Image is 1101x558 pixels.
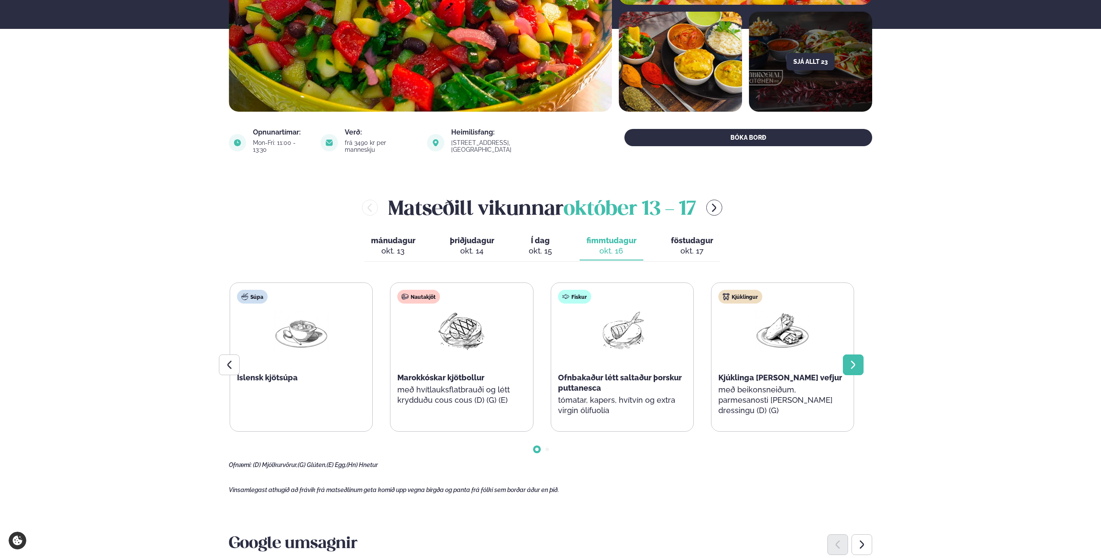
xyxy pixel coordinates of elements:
[755,310,810,351] img: Wraps.png
[580,232,643,260] button: fimmtudagur okt. 16
[619,12,742,112] img: image alt
[402,293,409,300] img: beef.svg
[321,134,338,151] img: image alt
[564,200,696,219] span: október 13 - 17
[9,532,26,549] a: Cookie settings
[451,139,571,153] div: [STREET_ADDRESS], [GEOGRAPHIC_DATA]
[253,139,310,153] div: Mon-Fri: 11:00 - 13:30
[535,448,539,451] span: Go to slide 1
[786,53,835,70] button: Sjá allt 23
[718,385,847,416] p: með beikonsneiðum, parmesanosti [PERSON_NAME] dressingu (D) (G)
[851,534,872,555] div: Next slide
[237,373,298,382] span: Íslensk kjötsúpa
[371,236,415,245] span: mánudagur
[706,200,722,216] button: menu-btn-right
[522,232,559,260] button: Í dag okt. 15
[450,246,494,256] div: okt. 14
[718,373,842,382] span: Kjúklinga [PERSON_NAME] vefjur
[364,232,422,260] button: mánudagur okt. 13
[345,129,417,136] div: Verð:
[586,246,636,256] div: okt. 16
[229,486,559,493] span: Vinsamlegast athugið að frávik frá matseðlinum geta komið upp vegna birgða og panta frá fólki sem...
[529,246,552,256] div: okt. 15
[237,290,268,304] div: Súpa
[671,236,713,245] span: föstudagur
[397,290,440,304] div: Nautakjöt
[397,385,526,405] p: með hvítlauksflatbrauði og létt krydduðu cous cous (D) (G) (E)
[595,310,650,351] img: Fish.png
[586,236,636,245] span: fimmtudagur
[371,246,415,256] div: okt. 13
[253,129,310,136] div: Opnunartímar:
[298,461,327,468] span: (G) Glúten,
[443,232,501,260] button: þriðjudagur okt. 14
[397,373,484,382] span: Marokkóskar kjötbollur
[241,293,248,300] img: soup.svg
[451,129,571,136] div: Heimilisfang:
[346,461,378,468] span: (Hn) Hnetur
[274,310,329,351] img: Soup.png
[253,461,298,468] span: (D) Mjólkurvörur,
[362,200,378,216] button: menu-btn-left
[327,461,346,468] span: (E) Egg,
[451,144,571,155] a: link
[427,134,444,151] img: image alt
[718,290,762,304] div: Kjúklingur
[388,194,696,222] h2: Matseðill vikunnar
[345,139,417,153] div: frá 3490 kr per manneskju
[229,134,246,151] img: image alt
[229,461,252,468] span: Ofnæmi:
[671,246,713,256] div: okt. 17
[558,373,682,392] span: Ofnbakaður létt saltaður þorskur puttanesca
[827,534,848,555] div: Previous slide
[546,448,549,451] span: Go to slide 2
[558,395,686,416] p: tómatar, kapers, hvítvín og extra virgin ólífuolía
[562,293,569,300] img: fish.svg
[558,290,591,304] div: Fiskur
[229,534,872,555] h3: Google umsagnir
[664,232,720,260] button: föstudagur okt. 17
[450,236,494,245] span: þriðjudagur
[624,129,872,146] button: BÓKA BORÐ
[529,235,552,246] span: Í dag
[434,310,489,351] img: Beef-Meat.png
[723,293,730,300] img: chicken.svg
